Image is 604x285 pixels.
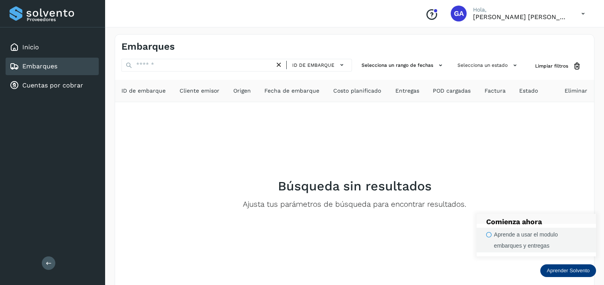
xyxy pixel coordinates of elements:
[6,58,99,75] div: Embarques
[121,41,175,52] h4: Embarques
[540,264,596,277] div: Aprender Solvento
[333,87,381,95] span: Costo planificado
[6,77,99,94] div: Cuentas por cobrar
[358,59,448,72] button: Selecciona un rango de fechas
[494,229,586,251] div: Aprende a usar el modulo embarques y entregas
[519,87,538,95] span: Estado
[473,13,569,21] p: GABRIELA ARENAS DELGADILLO
[233,87,251,95] span: Origen
[278,178,432,194] h2: Búsqueda sin resultados
[454,59,522,72] button: Selecciona un estado
[292,62,334,69] span: ID de embarque
[395,87,419,95] span: Entregas
[485,87,506,95] span: Factura
[264,87,319,95] span: Fecha de embarque
[121,87,166,95] span: ID de embarque
[547,268,590,274] p: Aprender Solvento
[433,87,471,95] span: POD cargadas
[473,6,569,13] p: Hola,
[22,43,39,51] a: Inicio
[565,87,587,95] span: Eliminar
[486,217,586,226] p: Comienza ahora
[477,214,596,256] div: Aprender Solvento
[180,87,219,95] span: Cliente emisor
[529,59,588,74] button: Limpiar filtros
[290,59,348,71] button: ID de embarque
[477,228,596,252] button: Aprende a usar el modulo embarques y entregas
[22,81,83,89] a: Cuentas por cobrar
[535,62,568,70] span: Limpiar filtros
[6,39,99,56] div: Inicio
[27,17,96,22] p: Proveedores
[22,62,57,70] a: Embarques
[243,200,466,209] p: Ajusta tus parámetros de búsqueda para encontrar resultados.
